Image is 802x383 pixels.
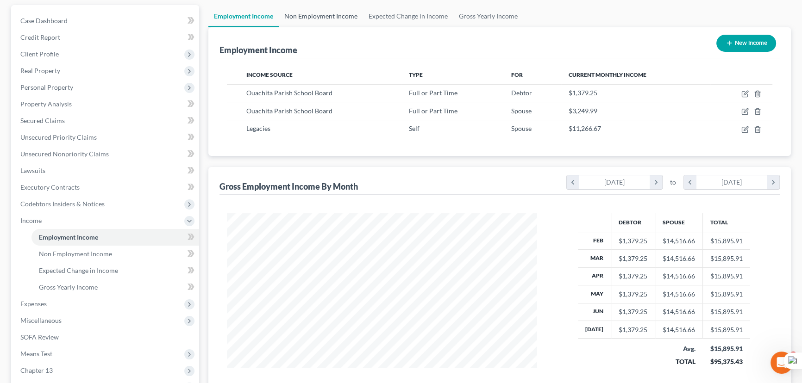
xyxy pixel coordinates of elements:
[789,352,797,359] span: 4
[20,366,53,374] span: Chapter 13
[703,285,751,303] td: $15,895.91
[39,283,98,291] span: Gross Yearly Income
[13,112,199,129] a: Secured Claims
[703,213,751,232] th: Total
[39,233,98,241] span: Employment Income
[578,285,611,303] th: May
[20,333,59,341] span: SOFA Review
[208,5,279,27] a: Employment Income
[219,44,297,56] div: Employment Income
[511,89,532,97] span: Debtor
[20,183,80,191] span: Executory Contracts
[246,89,332,97] span: Ouachita Parish School Board
[703,267,751,285] td: $15,895.91
[20,167,45,174] span: Lawsuits
[670,178,676,187] span: to
[409,89,457,97] span: Full or Part Time
[20,350,52,358] span: Means Test
[20,67,60,74] span: Real Property
[650,175,662,189] i: chevron_right
[219,181,358,192] div: Gross Employment Income By Month
[578,250,611,267] th: Mar
[703,321,751,339] td: $15,895.91
[13,179,199,196] a: Executory Contracts
[619,325,647,334] div: $1,379.25
[710,357,743,366] div: $95,375.43
[363,5,453,27] a: Expected Change in Income
[569,107,597,115] span: $3,249.99
[771,352,793,374] iframe: Intercom live chat
[20,50,59,58] span: Client Profile
[13,146,199,162] a: Unsecured Nonpriority Claims
[578,267,611,285] th: Apr
[13,329,199,346] a: SOFA Review
[31,246,199,262] a: Non Employment Income
[655,213,703,232] th: Spouse
[20,216,42,224] span: Income
[578,232,611,249] th: Feb
[569,124,601,132] span: $11,266.67
[578,303,611,321] th: Jun
[20,17,68,25] span: Case Dashboard
[569,89,597,97] span: $1,379.25
[567,175,579,189] i: chevron_left
[20,117,65,124] span: Secured Claims
[31,279,199,296] a: Gross Yearly Income
[579,175,650,189] div: [DATE]
[13,29,199,46] a: Credit Report
[619,307,647,316] div: $1,379.25
[20,100,72,108] span: Property Analysis
[20,33,60,41] span: Credit Report
[20,133,97,141] span: Unsecured Priority Claims
[703,303,751,321] td: $15,895.91
[246,124,270,132] span: Legacies
[20,200,105,208] span: Codebtors Insiders & Notices
[409,71,423,78] span: Type
[684,175,696,189] i: chevron_left
[663,307,695,316] div: $14,516.66
[703,250,751,267] td: $15,895.91
[703,232,751,249] td: $15,895.91
[696,175,767,189] div: [DATE]
[409,124,420,132] span: Self
[246,71,293,78] span: Income Source
[13,96,199,112] a: Property Analysis
[663,357,695,366] div: TOTAL
[13,12,199,29] a: Case Dashboard
[663,325,695,334] div: $14,516.66
[13,162,199,179] a: Lawsuits
[663,290,695,299] div: $14,516.66
[409,107,457,115] span: Full or Part Time
[511,107,532,115] span: Spouse
[663,272,695,281] div: $14,516.66
[619,272,647,281] div: $1,379.25
[619,290,647,299] div: $1,379.25
[511,124,532,132] span: Spouse
[246,107,332,115] span: Ouachita Parish School Board
[31,262,199,279] a: Expected Change in Income
[569,71,646,78] span: Current Monthly Income
[619,236,647,246] div: $1,379.25
[39,250,112,258] span: Non Employment Income
[663,236,695,246] div: $14,516.66
[578,321,611,339] th: [DATE]
[20,316,62,324] span: Miscellaneous
[716,35,776,52] button: New Income
[663,254,695,263] div: $14,516.66
[767,175,779,189] i: chevron_right
[279,5,363,27] a: Non Employment Income
[20,300,47,308] span: Expenses
[31,229,199,246] a: Employment Income
[453,5,523,27] a: Gross Yearly Income
[511,71,523,78] span: For
[20,150,109,158] span: Unsecured Nonpriority Claims
[13,129,199,146] a: Unsecured Priority Claims
[710,344,743,353] div: $15,895.91
[619,254,647,263] div: $1,379.25
[39,266,118,274] span: Expected Change in Income
[611,213,655,232] th: Debtor
[663,344,695,353] div: Avg.
[20,83,73,91] span: Personal Property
